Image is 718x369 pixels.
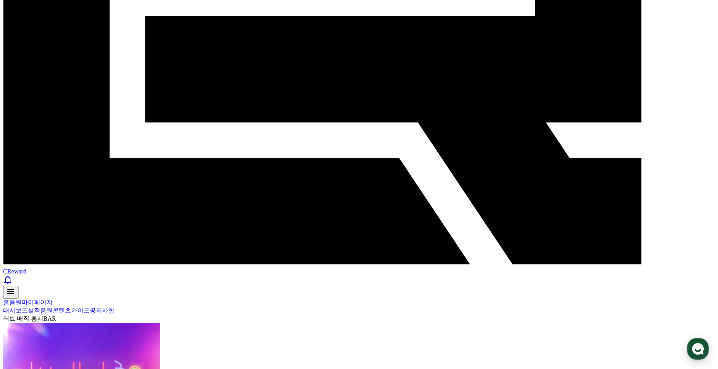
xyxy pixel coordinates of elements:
span: 홈 [24,257,29,263]
a: 콘텐츠 [53,307,71,314]
a: 공지사항 [90,307,114,314]
span: 설정 [119,257,129,263]
a: 홈 [2,245,51,265]
span: 대화 [71,257,80,263]
div: 러브 매직 홍시BAR [3,315,715,323]
a: 대화 [51,245,100,265]
a: 홈 [3,299,9,306]
a: 음원 [40,307,53,314]
a: 대시보드 [3,307,28,314]
a: 마이페이지 [22,299,53,306]
span: CReward [3,268,26,275]
a: 실적 [28,307,40,314]
a: 가이드 [71,307,90,314]
a: 설정 [100,245,148,265]
a: 음원 [9,299,22,306]
a: CReward [3,261,715,275]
